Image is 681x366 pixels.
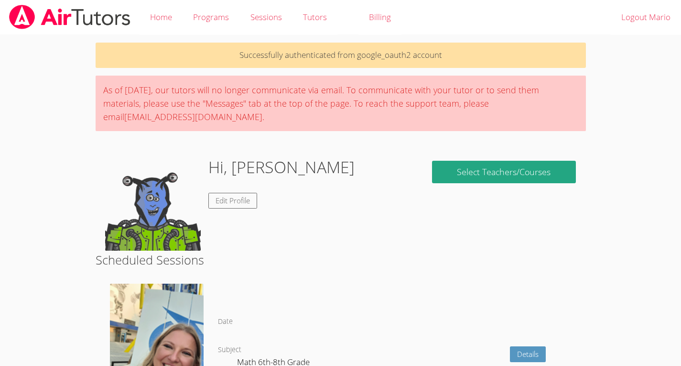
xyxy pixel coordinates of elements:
a: Details [510,346,546,362]
dt: Subject [218,344,241,356]
h1: Hi, [PERSON_NAME] [208,155,355,179]
img: default.png [105,155,201,251]
a: Edit Profile [208,193,257,209]
dt: Date [218,316,233,328]
p: Successfully authenticated from google_oauth2 account [96,43,586,68]
h2: Scheduled Sessions [96,251,586,269]
img: airtutors_banner-c4298cdbf04f3fff15de1276eac7730deb9818008684d7c2e4769d2f7ddbe033.png [8,5,131,29]
a: Select Teachers/Courses [432,161,576,183]
div: As of [DATE], our tutors will no longer communicate via email. To communicate with your tutor or ... [96,76,586,131]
